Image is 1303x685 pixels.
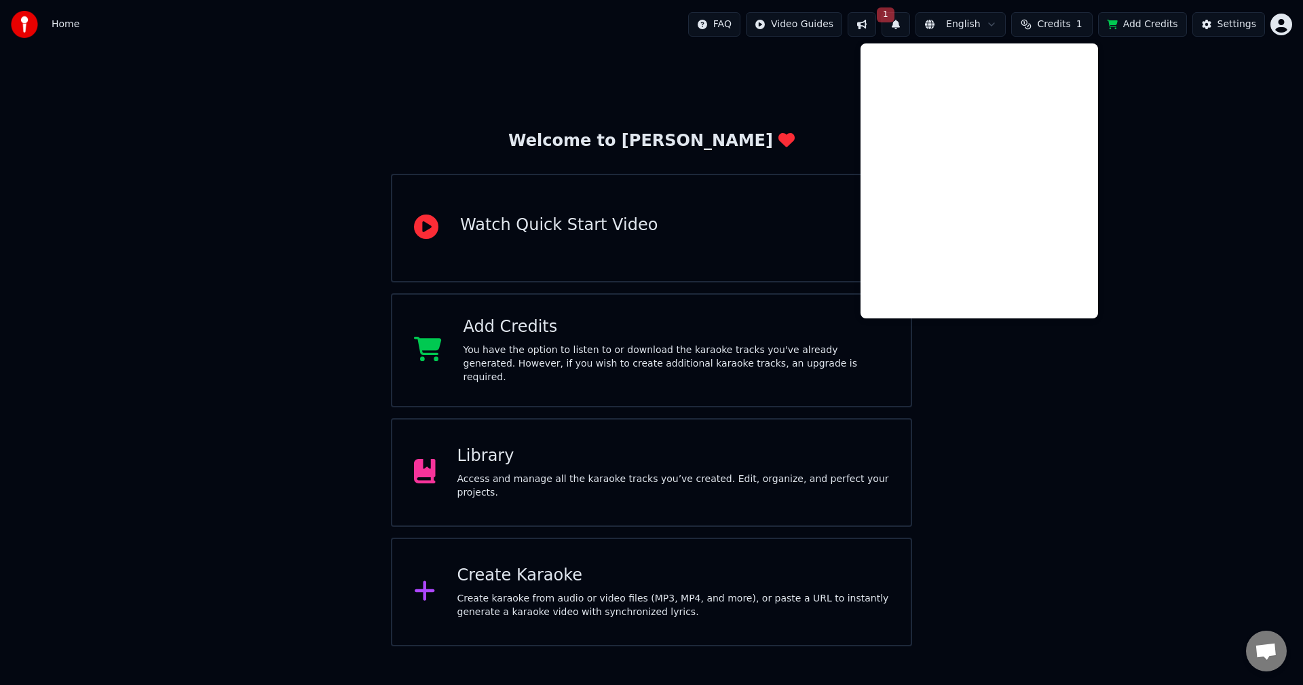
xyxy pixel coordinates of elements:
span: 1 [877,7,894,22]
div: Watch Quick Start Video [460,215,658,236]
span: Home [52,18,79,31]
div: Library [457,445,890,467]
div: Create Karaoke [457,565,890,587]
div: Add Credits [464,316,890,338]
div: Welcome to [PERSON_NAME] [508,130,795,152]
button: Credits1 [1011,12,1093,37]
span: Credits [1037,18,1070,31]
div: Open chat [1246,631,1287,671]
div: Create karaoke from audio or video files (MP3, MP4, and more), or paste a URL to instantly genera... [457,592,890,619]
div: Settings [1217,18,1256,31]
span: 1 [1076,18,1082,31]
button: 1 [882,12,910,37]
button: Video Guides [746,12,842,37]
div: You have the option to listen to or download the karaoke tracks you've already generated. However... [464,344,890,384]
button: FAQ [688,12,740,37]
div: Access and manage all the karaoke tracks you’ve created. Edit, organize, and perfect your projects. [457,473,890,500]
button: Settings [1192,12,1265,37]
nav: breadcrumb [52,18,79,31]
button: Add Credits [1098,12,1187,37]
img: youka [11,11,38,38]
